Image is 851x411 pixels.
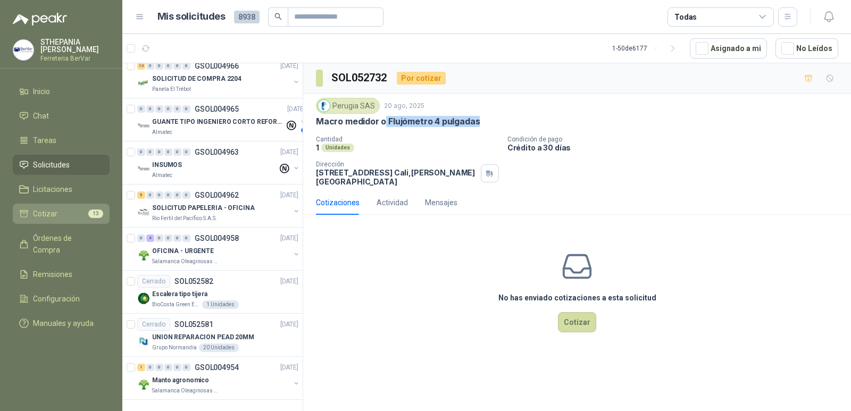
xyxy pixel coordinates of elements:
div: 20 Unidades [199,343,239,352]
p: STHEPANIA [PERSON_NAME] [40,38,110,53]
p: INSUMOS [152,160,182,170]
p: [DATE] [280,320,298,330]
div: 0 [173,191,181,199]
p: Grupo Normandía [152,343,197,352]
button: Asignado a mi [690,38,767,58]
a: Tareas [13,130,110,150]
div: 0 [173,62,181,70]
p: Salamanca Oleaginosas SAS [152,257,219,266]
p: SOLICITUD PAPELERIA - OFICINA [152,203,255,213]
div: 0 [137,234,145,242]
a: 13 0 0 0 0 0 GSOL004966[DATE] Company LogoSOLICITUD DE COMPRA 2204Panela El Trébol [137,60,301,94]
div: 0 [182,148,190,156]
div: 0 [182,62,190,70]
a: Licitaciones [13,179,110,199]
div: 0 [155,105,163,113]
span: Manuales y ayuda [33,317,94,329]
div: 1 - 50 de 6177 [612,40,681,57]
div: Por cotizar [397,72,446,85]
div: 0 [155,191,163,199]
a: Inicio [13,81,110,102]
img: Company Logo [137,77,150,89]
p: Manto agronomico [152,375,209,385]
a: Remisiones [13,264,110,284]
span: 8938 [234,11,260,23]
p: Panela El Trébol [152,85,191,94]
p: Ferreteria BerVar [40,55,110,62]
p: 20 ago, 2025 [384,101,424,111]
p: GSOL004963 [195,148,239,156]
div: 0 [173,148,181,156]
div: 0 [137,105,145,113]
p: OFICINA - URGENTE [152,246,214,256]
p: [DATE] [287,104,305,114]
p: Crédito a 30 días [507,143,847,152]
p: SOL052581 [174,321,213,328]
p: [DATE] [280,363,298,373]
p: Cantidad [316,136,499,143]
p: BioCosta Green Energy S.A.S [152,300,200,309]
div: 0 [146,62,154,70]
p: [DATE] [280,61,298,71]
div: 0 [173,234,181,242]
div: 4 [146,234,154,242]
div: 0 [155,234,163,242]
p: [DATE] [280,276,298,287]
a: 5 0 0 0 0 0 GSOL004962[DATE] Company LogoSOLICITUD PAPELERIA - OFICINARio Fertil del Pacífico S.A.S. [137,189,301,223]
span: Chat [33,110,49,122]
a: 0 0 0 0 0 0 GSOL004965[DATE] Company LogoGUANTE TIPO INGENIERO CORTO REFORZADOAlmatec [137,103,307,137]
a: Configuración [13,289,110,309]
img: Company Logo [137,249,150,262]
div: 1 Unidades [202,300,239,309]
div: 0 [146,191,154,199]
a: CerradoSOL052581[DATE] Company LogoUNION REPARACION PEAD 20MMGrupo Normandía20 Unidades [122,314,303,357]
div: 0 [146,364,154,371]
span: Inicio [33,86,50,97]
img: Company Logo [13,40,34,60]
p: UNION REPARACION PEAD 20MM [152,332,254,342]
div: 5 [137,191,145,199]
div: 0 [137,148,145,156]
img: Company Logo [137,206,150,219]
img: Company Logo [137,378,150,391]
img: Company Logo [137,335,150,348]
p: Macro medidor o Flujómetro 4 pulgadas [316,116,480,127]
p: GSOL004965 [195,105,239,113]
img: Company Logo [137,120,150,132]
div: 0 [146,105,154,113]
div: Actividad [377,197,408,208]
div: 0 [173,105,181,113]
p: GSOL004958 [195,234,239,242]
p: GSOL004962 [195,191,239,199]
p: Dirección [316,161,477,168]
div: 13 [137,62,145,70]
span: Licitaciones [33,183,72,195]
img: Company Logo [137,163,150,175]
img: Company Logo [137,292,150,305]
div: Cerrado [137,318,170,331]
a: 1 0 0 0 0 0 GSOL004954[DATE] Company LogoManto agronomicoSalamanca Oleaginosas SAS [137,361,301,395]
div: 0 [182,105,190,113]
div: Mensajes [425,197,457,208]
div: Cotizaciones [316,197,360,208]
div: 0 [146,148,154,156]
div: 1 [137,364,145,371]
a: Manuales y ayuda [13,313,110,333]
a: 0 4 0 0 0 0 GSOL004958[DATE] Company LogoOFICINA - URGENTESalamanca Oleaginosas SAS [137,232,301,266]
div: 0 [155,148,163,156]
div: 0 [164,148,172,156]
a: Solicitudes [13,155,110,175]
div: 0 [182,191,190,199]
span: Remisiones [33,269,72,280]
div: 0 [164,364,172,371]
div: Cerrado [137,275,170,288]
p: 1 [316,143,319,152]
span: Tareas [33,135,56,146]
div: 0 [182,234,190,242]
h1: Mis solicitudes [157,9,226,24]
div: 0 [164,62,172,70]
p: [DATE] [280,233,298,244]
span: search [274,13,282,20]
p: Almatec [152,128,172,137]
p: [DATE] [280,190,298,200]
